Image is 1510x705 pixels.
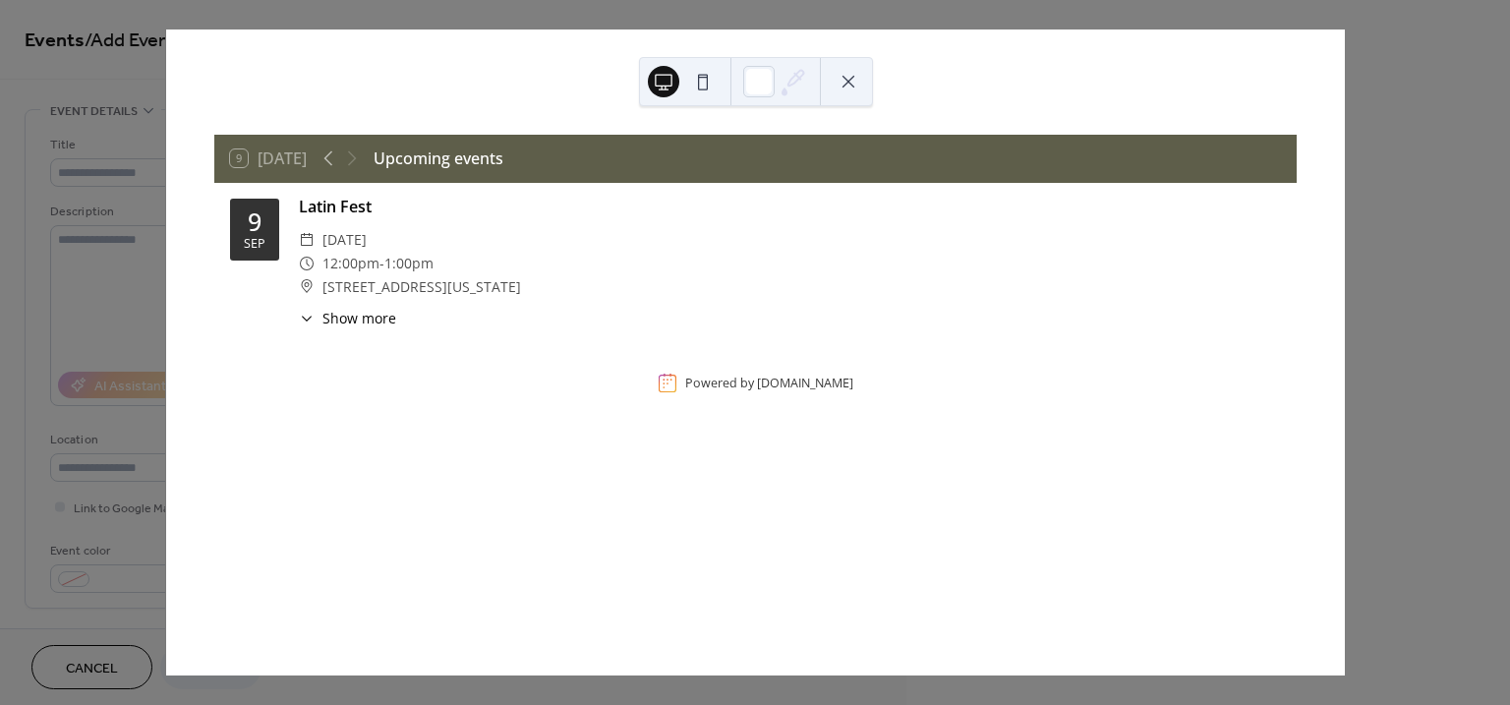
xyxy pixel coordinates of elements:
[299,308,315,328] div: ​
[685,375,853,391] div: Powered by
[379,252,384,275] span: -
[248,209,261,234] div: 9
[374,147,503,170] div: Upcoming events
[244,238,265,251] div: Sep
[299,228,315,252] div: ​
[384,252,434,275] span: 1:00pm
[299,275,315,299] div: ​
[299,308,396,328] button: ​Show more
[322,228,367,252] span: [DATE]
[322,275,521,299] span: [STREET_ADDRESS][US_STATE]
[757,375,853,391] a: [DOMAIN_NAME]
[299,252,315,275] div: ​
[299,195,1281,218] div: Latin Fest
[322,252,379,275] span: 12:00pm
[322,308,396,328] span: Show more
